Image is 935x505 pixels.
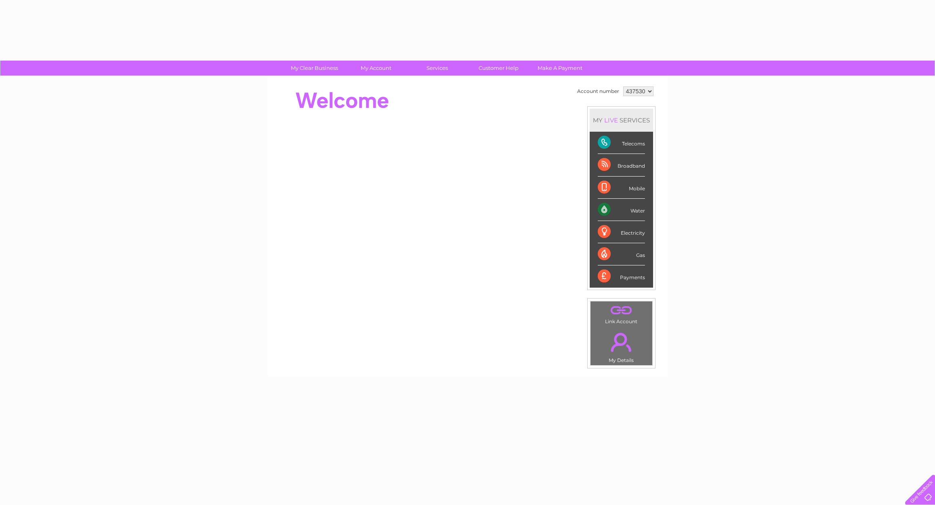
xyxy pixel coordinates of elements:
[590,326,653,366] td: My Details
[598,265,645,287] div: Payments
[575,84,621,98] td: Account number
[342,61,409,76] a: My Account
[527,61,593,76] a: Make A Payment
[404,61,471,76] a: Services
[590,301,653,326] td: Link Account
[598,132,645,154] div: Telecoms
[598,177,645,199] div: Mobile
[603,116,620,124] div: LIVE
[598,154,645,176] div: Broadband
[593,328,650,356] a: .
[598,243,645,265] div: Gas
[598,221,645,243] div: Electricity
[590,109,653,132] div: MY SERVICES
[465,61,532,76] a: Customer Help
[598,199,645,221] div: Water
[593,303,650,318] a: .
[281,61,348,76] a: My Clear Business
